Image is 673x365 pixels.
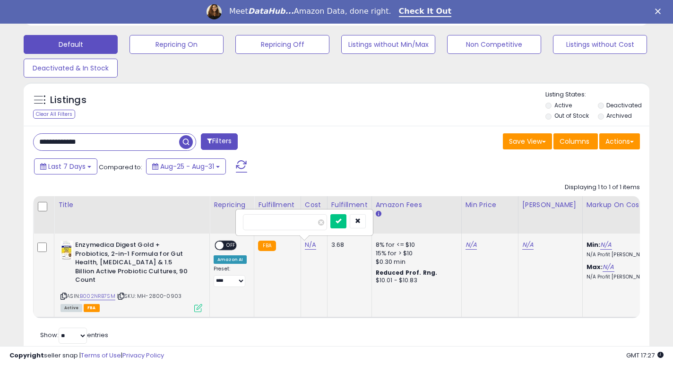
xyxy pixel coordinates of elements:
button: Filters [201,133,238,150]
div: $0.30 min [376,258,454,266]
span: All listings currently available for purchase on Amazon [60,304,82,312]
label: Active [554,101,572,109]
a: N/A [600,240,612,250]
div: Close [655,9,664,14]
div: Cost [305,200,323,210]
a: N/A [466,240,477,250]
div: 15% for > $10 [376,249,454,258]
div: Markup on Cost [587,200,668,210]
p: N/A Profit [PERSON_NAME] [587,274,665,280]
div: Preset: [214,266,247,287]
div: ASIN: [60,241,202,311]
span: Aug-25 - Aug-31 [160,162,214,171]
div: 3.68 [331,241,364,249]
div: Amazon Fees [376,200,457,210]
a: B002NRB7SM [80,292,115,300]
button: Listings without Min/Max [341,35,435,54]
b: Max: [587,262,603,271]
button: Save View [503,133,552,149]
b: Enzymedica Digest Gold + Probiotics, 2-in-1 Formula for Gut Health, [MEDICAL_DATA] & 1.5 Billion ... [75,241,190,287]
button: Listings without Cost [553,35,647,54]
button: Non Competitive [447,35,541,54]
span: OFF [224,242,239,250]
button: Repricing On [129,35,224,54]
button: Repricing Off [235,35,329,54]
a: N/A [305,240,316,250]
div: Fulfillment [258,200,296,210]
a: Check It Out [399,7,452,17]
strong: Copyright [9,351,44,360]
label: Archived [606,112,632,120]
span: Columns [560,137,589,146]
p: Listing States: [545,90,649,99]
button: Columns [553,133,598,149]
span: 2025-09-8 17:27 GMT [626,351,664,360]
th: The percentage added to the cost of goods (COGS) that forms the calculator for Min & Max prices. [582,196,672,234]
div: Amazon AI [214,255,247,264]
a: N/A [603,262,614,272]
i: DataHub... [248,7,294,16]
a: Terms of Use [81,351,121,360]
small: Amazon Fees. [376,210,381,218]
img: Profile image for Georgie [207,4,222,19]
a: N/A [522,240,534,250]
span: Show: entries [40,330,108,339]
div: Fulfillment Cost [331,200,368,220]
h5: Listings [50,94,86,107]
span: | SKU: MH-2800-0903 [117,292,181,300]
span: Last 7 Days [48,162,86,171]
button: Last 7 Days [34,158,97,174]
div: Displaying 1 to 1 of 1 items [565,183,640,192]
label: Deactivated [606,101,642,109]
div: Repricing [214,200,250,210]
div: Meet Amazon Data, done right. [229,7,391,16]
b: Reduced Prof. Rng. [376,269,438,277]
div: Min Price [466,200,514,210]
label: Out of Stock [554,112,589,120]
button: Default [24,35,118,54]
a: Privacy Policy [122,351,164,360]
div: 8% for <= $10 [376,241,454,249]
div: Clear All Filters [33,110,75,119]
span: FBA [84,304,100,312]
p: N/A Profit [PERSON_NAME] [587,252,665,258]
img: 41I-1lW7DwL._SL40_.jpg [60,241,73,260]
button: Actions [599,133,640,149]
small: FBA [258,241,276,251]
b: Min: [587,240,601,249]
div: [PERSON_NAME] [522,200,578,210]
button: Deactivated & In Stock [24,59,118,78]
div: Title [58,200,206,210]
span: Compared to: [99,163,142,172]
div: $10.01 - $10.83 [376,277,454,285]
button: Aug-25 - Aug-31 [146,158,226,174]
div: seller snap | | [9,351,164,360]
